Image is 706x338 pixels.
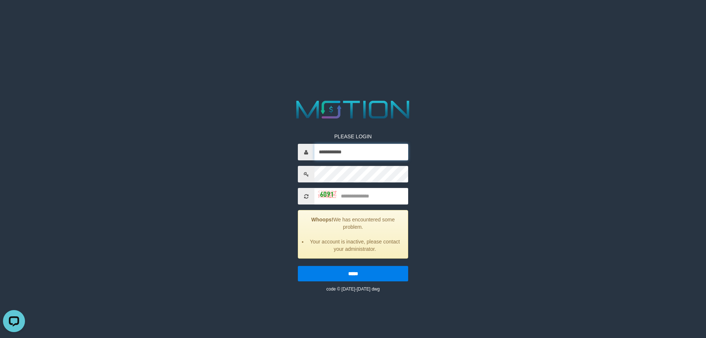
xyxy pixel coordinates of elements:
[326,287,379,292] small: code © [DATE]-[DATE] dwg
[307,238,402,253] li: Your account is inactive, please contact your administrator.
[318,191,336,198] img: captcha
[298,210,408,259] div: We has encountered some problem.
[3,3,25,25] button: Open LiveChat chat widget
[291,97,415,122] img: MOTION_logo.png
[298,133,408,140] p: PLEASE LOGIN
[311,217,334,223] strong: Whoops!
